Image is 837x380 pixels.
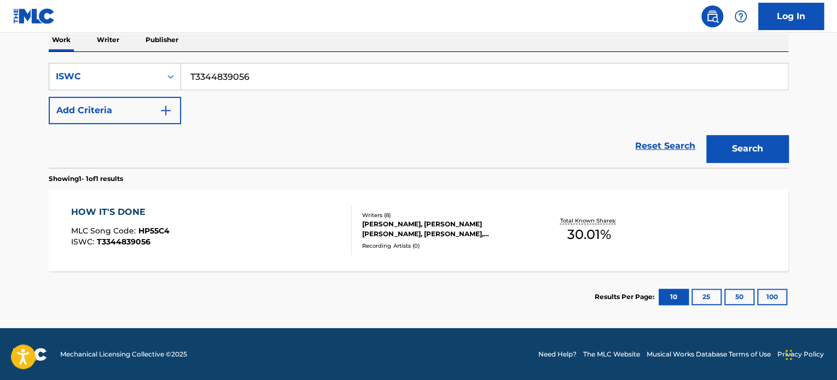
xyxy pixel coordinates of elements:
span: MLC Song Code : [71,226,138,236]
img: 9d2ae6d4665cec9f34b9.svg [159,104,172,117]
form: Search Form [49,63,788,168]
p: Writer [94,28,123,51]
a: Public Search [701,5,723,27]
a: The MLC Website [583,349,640,359]
img: MLC Logo [13,8,55,24]
p: Publisher [142,28,182,51]
a: HOW IT'S DONEMLC Song Code:HP55C4ISWC:T3344839056Writers (8)[PERSON_NAME], [PERSON_NAME] [PERSON_... [49,189,788,271]
p: Total Known Shares: [560,217,618,225]
p: Work [49,28,74,51]
a: Privacy Policy [777,349,824,359]
button: Search [706,135,788,162]
span: Mechanical Licensing Collective © 2025 [60,349,187,359]
span: HP55C4 [138,226,170,236]
span: 30.01 % [567,225,611,244]
button: Add Criteria [49,97,181,124]
iframe: Chat Widget [782,328,837,380]
a: Reset Search [630,134,701,158]
img: search [706,10,719,23]
button: 10 [659,289,689,305]
button: 50 [724,289,754,305]
div: Writers ( 8 ) [362,211,527,219]
img: logo [13,348,47,361]
p: Results Per Page: [595,292,657,302]
div: Help [730,5,752,27]
p: Showing 1 - 1 of 1 results [49,174,123,184]
div: [PERSON_NAME], [PERSON_NAME] [PERSON_NAME], [PERSON_NAME], [PERSON_NAME], [PERSON_NAME], [PERSON_... [362,219,527,239]
span: ISWC : [71,237,97,247]
button: 25 [691,289,722,305]
button: 100 [757,289,787,305]
a: Need Help? [538,349,577,359]
div: HOW IT'S DONE [71,206,170,219]
div: ISWC [56,70,154,83]
div: Drag [786,338,792,371]
a: Log In [758,3,824,30]
span: T3344839056 [97,237,150,247]
img: help [734,10,747,23]
a: Musical Works Database Terms of Use [647,349,771,359]
div: Recording Artists ( 0 ) [362,242,527,250]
